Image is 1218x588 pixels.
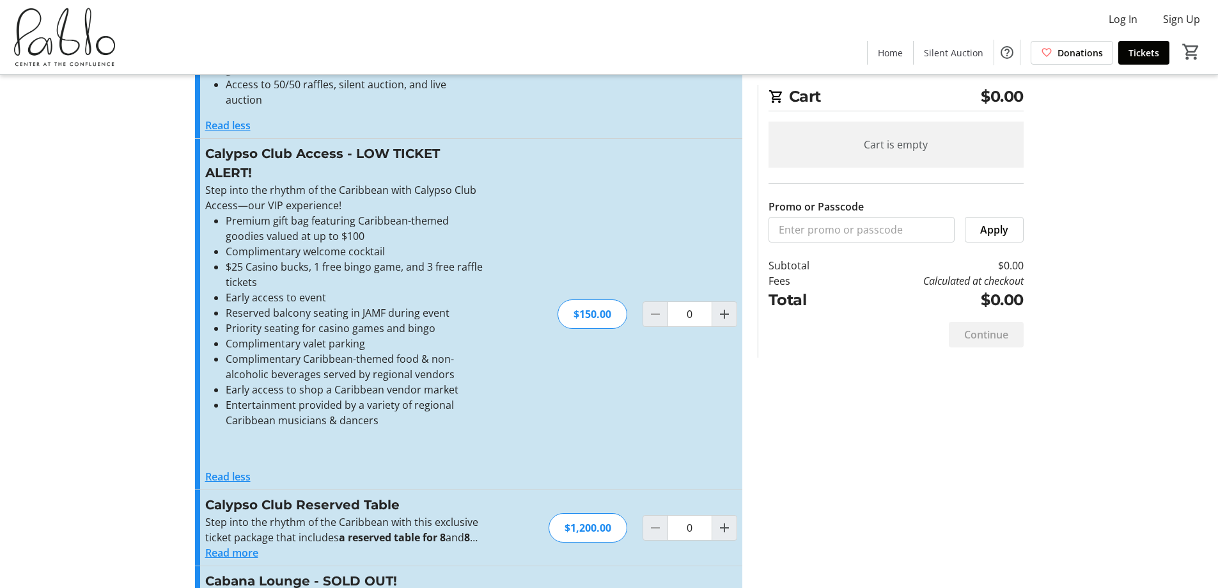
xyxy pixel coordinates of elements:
[712,302,737,326] button: Increment by one
[226,77,485,107] li: Access to 50/50 raffles, silent auction, and live auction
[205,545,258,560] button: Read more
[226,382,485,397] li: Early access to shop a Caribbean vendor market
[549,513,627,543] div: $1,200.00
[1098,9,1148,29] button: Log In
[842,289,1023,312] td: $0.00
[981,85,1024,108] span: $0.00
[1180,40,1203,63] button: Cart
[878,46,903,60] span: Home
[914,41,994,65] a: Silent Auction
[980,222,1008,237] span: Apply
[668,301,712,327] input: Calypso Club Access - LOW TICKET ALERT! Quantity
[205,144,485,182] h3: Calypso Club Access - LOW TICKET ALERT!
[226,321,485,336] li: Priority seating for casino games and bingo
[205,182,485,213] p: Step into the rhythm of the Caribbean with Calypso Club Access—our VIP experience!
[769,289,843,312] td: Total
[769,122,1024,168] div: Cart is empty
[769,85,1024,111] h2: Cart
[668,515,712,541] input: Calypso Club Reserved Table Quantity
[1118,41,1169,65] a: Tickets
[339,530,446,544] strong: a reserved table for 8
[924,46,983,60] span: Silent Auction
[226,213,485,244] li: Premium gift bag featuring Caribbean-themed goodies valued at up to $100
[842,273,1023,289] td: Calculated at checkout
[769,199,864,214] label: Promo or Passcode
[1109,12,1137,27] span: Log In
[226,305,485,321] li: Reserved balcony seating in JAMF during event
[769,273,843,289] td: Fees
[868,41,913,65] a: Home
[842,258,1023,273] td: $0.00
[769,258,843,273] td: Subtotal
[1163,12,1200,27] span: Sign Up
[1128,46,1159,60] span: Tickets
[226,351,485,382] li: Complimentary Caribbean-themed food & non-alcoholic beverages served by regional vendors
[226,290,485,305] li: Early access to event
[205,118,251,133] button: Read less
[226,397,485,428] li: Entertainment provided by a variety of regional Caribbean musicians & dancers
[558,299,627,329] div: $150.00
[994,40,1020,65] button: Help
[205,514,485,545] p: Step into the rhythm of the Caribbean with this exclusive ticket package that includes and —our u...
[1031,41,1113,65] a: Donations
[965,217,1024,242] button: Apply
[205,469,251,484] button: Read less
[226,259,485,290] li: $25 Casino bucks, 1 free bingo game, and 3 free raffle tickets
[226,244,485,259] li: Complimentary welcome cocktail
[8,5,121,69] img: Pablo Center's Logo
[205,495,485,514] h3: Calypso Club Reserved Table
[712,516,737,540] button: Increment by one
[1058,46,1103,60] span: Donations
[226,336,485,351] li: Complimentary valet parking
[1153,9,1210,29] button: Sign Up
[769,217,955,242] input: Enter promo or passcode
